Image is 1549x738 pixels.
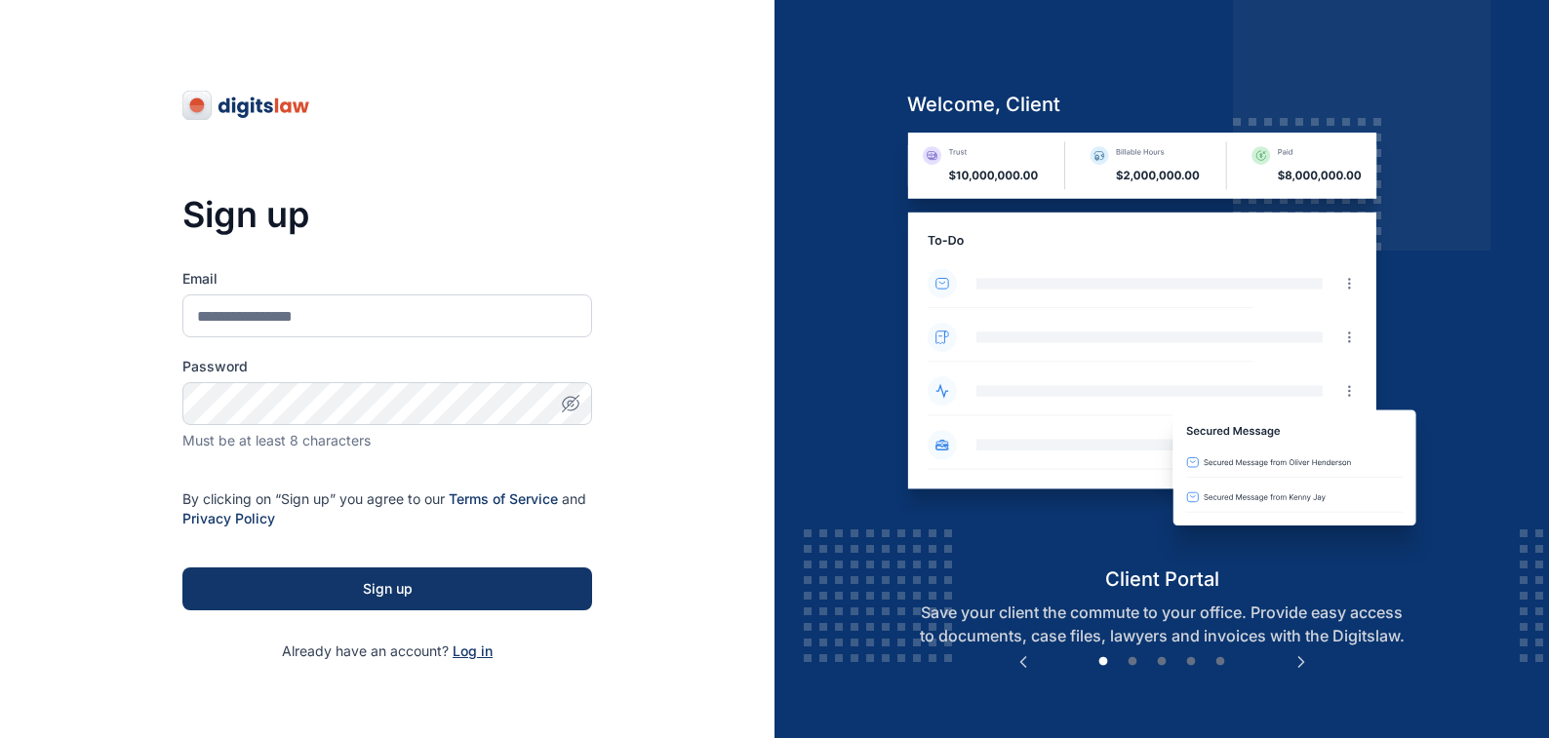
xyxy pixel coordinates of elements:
div: Must be at least 8 characters [182,431,592,450]
a: Terms of Service [449,490,558,507]
h3: Sign up [182,195,592,234]
a: Log in [453,642,493,659]
button: 4 [1181,652,1201,672]
button: Sign up [182,567,592,610]
p: Already have an account? [182,641,592,661]
button: 2 [1123,652,1142,672]
button: 1 [1093,652,1113,672]
p: By clicking on “Sign up” you agree to our and [182,489,592,528]
img: digitslaw-logo [182,90,311,121]
h5: client portal [892,565,1433,593]
a: Privacy Policy [182,510,275,526]
div: Sign up [214,579,561,599]
button: Previous [1013,652,1033,672]
p: Save your client the commute to your office. Provide easy access to documents, case files, lawyer... [892,601,1433,647]
img: client-portal [892,133,1433,564]
label: Email [182,269,592,289]
label: Password [182,357,592,376]
button: 5 [1211,652,1230,672]
h5: welcome, client [892,91,1433,118]
button: Next [1291,652,1311,672]
button: 3 [1152,652,1172,672]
